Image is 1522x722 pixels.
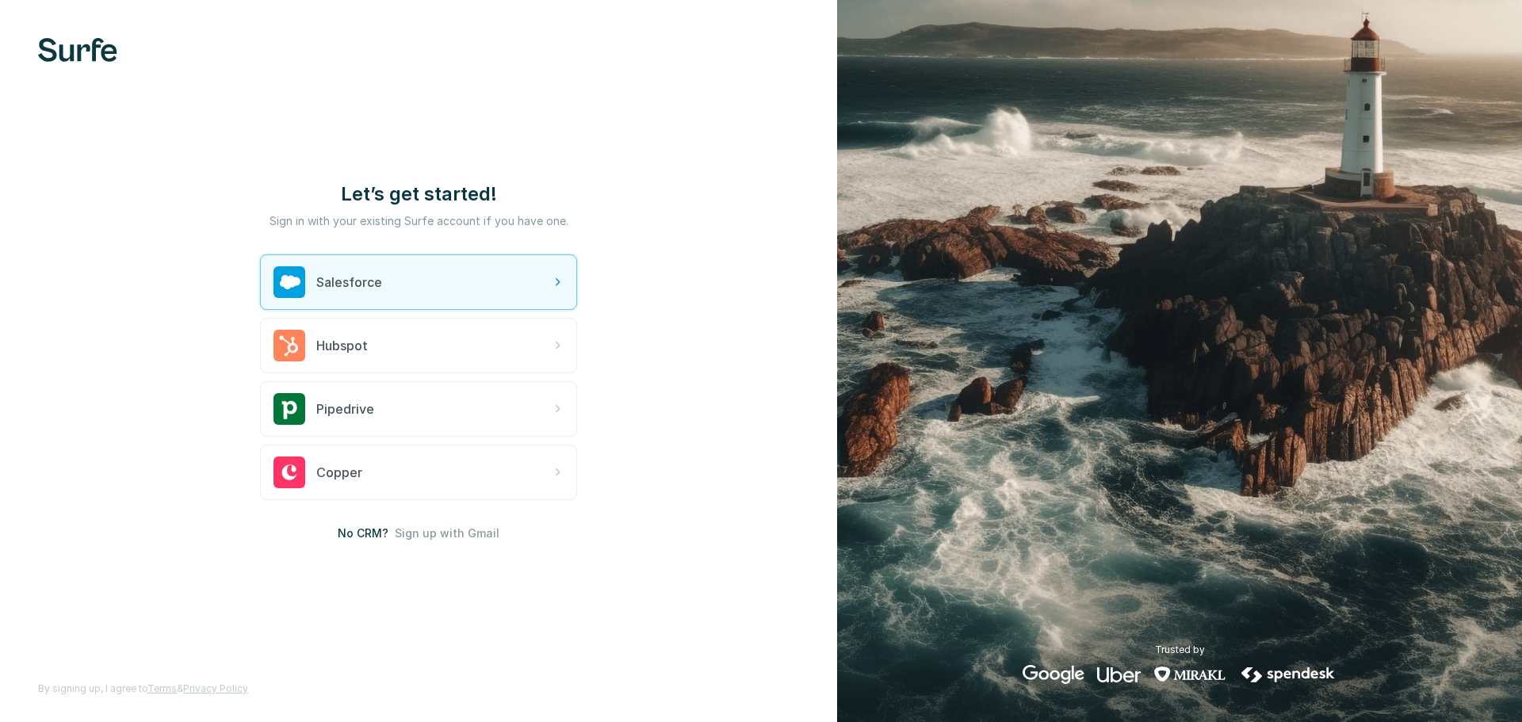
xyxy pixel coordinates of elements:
[316,399,374,418] span: Pipedrive
[316,336,368,355] span: Hubspot
[273,266,305,298] img: salesforce's logo
[1153,665,1226,684] img: mirakl's logo
[183,682,248,694] a: Privacy Policy
[273,393,305,425] img: pipedrive's logo
[338,525,388,541] span: No CRM?
[316,273,382,292] span: Salesforce
[1097,665,1141,684] img: uber's logo
[260,181,577,207] h1: Let’s get started!
[38,682,248,696] span: By signing up, I agree to &
[1023,665,1084,684] img: google's logo
[273,330,305,361] img: hubspot's logo
[147,682,177,694] a: Terms
[270,213,568,229] p: Sign in with your existing Surfe account if you have one.
[1239,665,1337,684] img: spendesk's logo
[38,38,117,62] img: Surfe's logo
[395,525,499,541] button: Sign up with Gmail
[316,463,362,482] span: Copper
[1155,643,1205,657] p: Trusted by
[273,457,305,488] img: copper's logo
